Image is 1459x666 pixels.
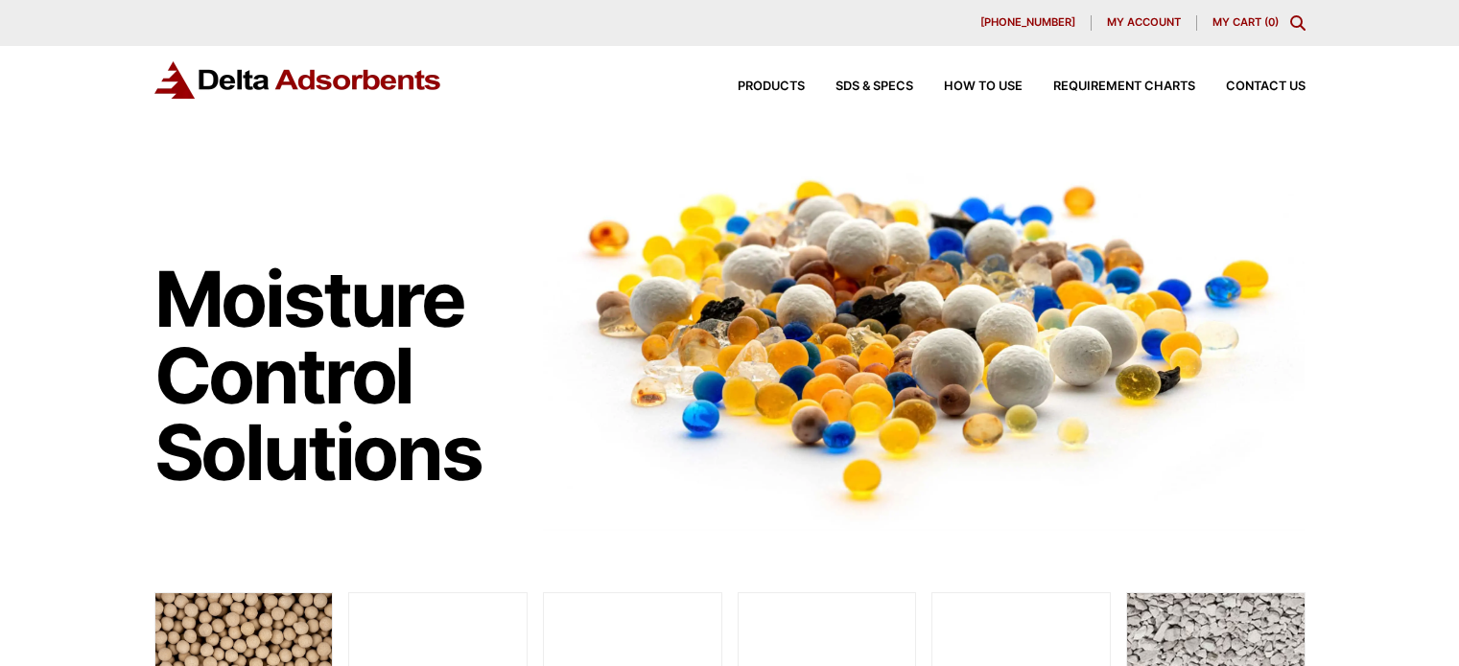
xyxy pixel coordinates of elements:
span: 0 [1268,15,1275,29]
span: How to Use [944,80,1023,93]
a: Contact Us [1195,80,1306,93]
span: Products [738,80,805,93]
span: Contact Us [1226,80,1306,93]
a: How to Use [913,80,1023,93]
span: Requirement Charts [1053,80,1195,93]
a: SDS & SPECS [805,80,913,93]
a: My account [1092,15,1197,31]
h1: Moisture Control Solutions [154,261,525,491]
span: [PHONE_NUMBER] [980,17,1075,28]
span: SDS & SPECS [835,80,913,93]
div: Toggle Modal Content [1290,15,1306,31]
a: Requirement Charts [1023,80,1195,93]
a: My Cart (0) [1212,15,1279,29]
a: [PHONE_NUMBER] [965,15,1092,31]
img: Delta Adsorbents [154,61,442,99]
a: Products [707,80,805,93]
img: Image [543,145,1306,531]
span: My account [1107,17,1181,28]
